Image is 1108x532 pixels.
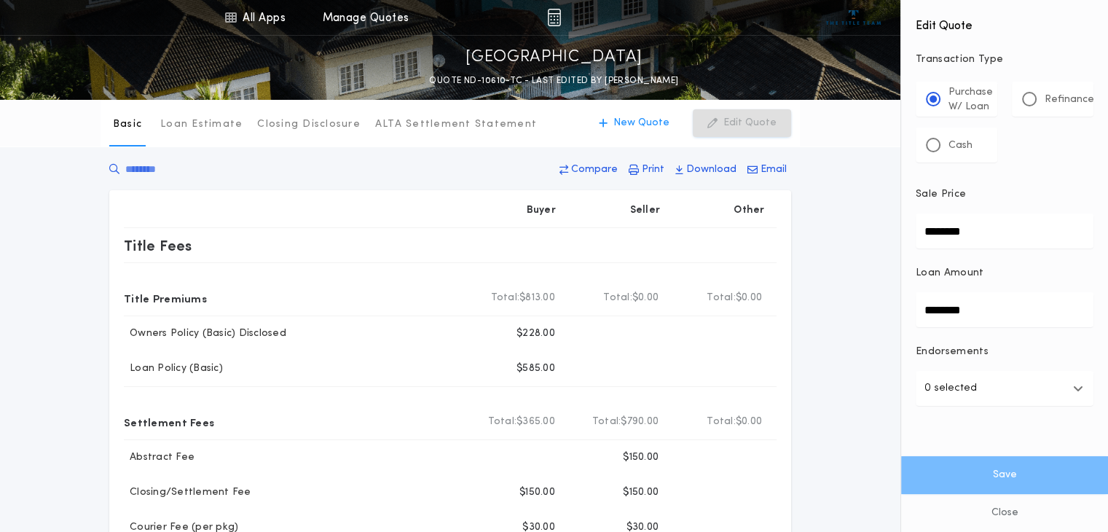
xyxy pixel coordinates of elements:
[516,326,555,341] p: $228.00
[623,485,659,500] p: $150.00
[624,157,669,183] button: Print
[916,9,1093,35] h4: Edit Quote
[826,10,881,25] img: vs-icon
[623,450,659,465] p: $150.00
[257,117,361,132] p: Closing Disclosure
[124,485,251,500] p: Closing/Settlement Fee
[736,415,762,429] span: $0.00
[916,52,1093,67] p: Transaction Type
[1045,93,1094,107] p: Refinance
[124,361,223,376] p: Loan Policy (Basic)
[736,291,762,305] span: $0.00
[916,187,966,202] p: Sale Price
[916,345,1093,359] p: Endorsements
[916,266,984,281] p: Loan Amount
[924,380,977,397] p: 0 selected
[519,291,555,305] span: $813.00
[901,494,1108,532] button: Close
[916,292,1093,327] input: Loan Amount
[592,415,621,429] b: Total:
[113,117,142,132] p: Basic
[761,163,787,177] p: Email
[375,117,537,132] p: ALTA Settlement Statement
[571,163,618,177] p: Compare
[555,157,622,183] button: Compare
[584,109,684,137] button: New Quote
[516,361,555,376] p: $585.00
[901,456,1108,494] button: Save
[465,46,643,69] p: [GEOGRAPHIC_DATA]
[124,286,207,310] p: Title Premiums
[613,116,669,130] p: New Quote
[707,291,736,305] b: Total:
[743,157,791,183] button: Email
[488,415,517,429] b: Total:
[124,450,195,465] p: Abstract Fee
[632,291,659,305] span: $0.00
[124,410,214,434] p: Settlement Fees
[603,291,632,305] b: Total:
[686,163,736,177] p: Download
[547,9,561,26] img: img
[948,85,993,114] p: Purchase W/ Loan
[630,203,661,218] p: Seller
[948,138,973,153] p: Cash
[671,157,741,183] button: Download
[723,116,777,130] p: Edit Quote
[916,214,1093,249] input: Sale Price
[429,74,678,88] p: QUOTE ND-10610-TC - LAST EDITED BY [PERSON_NAME]
[693,109,791,137] button: Edit Quote
[707,415,736,429] b: Total:
[516,415,555,429] span: $365.00
[527,203,556,218] p: Buyer
[642,163,664,177] p: Print
[491,291,520,305] b: Total:
[124,234,192,257] p: Title Fees
[160,117,243,132] p: Loan Estimate
[621,415,659,429] span: $790.00
[916,371,1093,406] button: 0 selected
[734,203,765,218] p: Other
[124,326,286,341] p: Owners Policy (Basic) Disclosed
[519,485,555,500] p: $150.00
